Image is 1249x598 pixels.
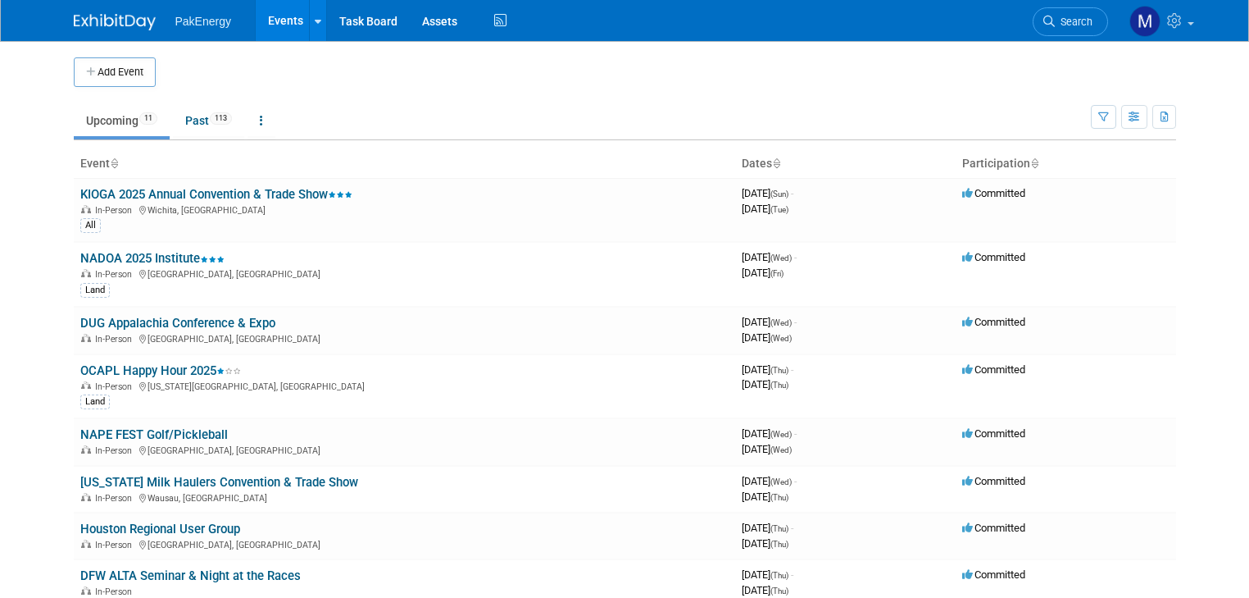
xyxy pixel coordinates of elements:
span: 11 [139,112,157,125]
span: Committed [962,568,1025,581]
img: In-Person Event [81,540,91,548]
span: In-Person [95,334,137,345]
img: In-Person Event [81,205,91,213]
img: In-Person Event [81,269,91,277]
img: Mary Walker [1129,6,1160,37]
span: [DATE] [742,427,797,440]
button: Add Event [74,57,156,87]
span: [DATE] [742,251,797,263]
span: [DATE] [742,568,793,581]
span: [DATE] [742,363,793,376]
span: [DATE] [742,522,793,534]
span: [DATE] [742,316,797,328]
span: (Thu) [770,381,788,390]
div: [GEOGRAPHIC_DATA], [GEOGRAPHIC_DATA] [80,331,729,345]
div: Wichita, [GEOGRAPHIC_DATA] [80,203,729,216]
a: KIOGA 2025 Annual Convention & Trade Show [80,187,352,202]
div: Wausau, [GEOGRAPHIC_DATA] [80,491,729,504]
span: - [794,316,797,328]
span: In-Person [95,205,137,216]
span: PakEnergy [175,15,231,28]
a: DUG Appalachia Conference & Expo [80,316,275,331]
span: [DATE] [742,537,788,550]
div: [GEOGRAPHIC_DATA], [GEOGRAPHIC_DATA] [80,443,729,456]
a: OCAPL Happy Hour 2025 [80,363,241,378]
a: Sort by Start Date [772,157,780,170]
span: Search [1055,16,1092,28]
span: (Thu) [770,366,788,375]
span: In-Person [95,445,137,456]
span: (Wed) [770,334,792,343]
span: - [794,427,797,440]
img: ExhibitDay [74,14,156,30]
a: DFW ALTA Seminar & Night at the Races [80,568,301,583]
span: (Thu) [770,524,788,533]
span: [DATE] [742,187,793,199]
a: Search [1033,7,1108,36]
a: [US_STATE] Milk Haulers Convention & Trade Show [80,475,358,490]
span: Committed [962,251,1025,263]
a: Sort by Event Name [110,157,118,170]
span: (Wed) [770,253,792,262]
span: [DATE] [742,267,783,279]
span: (Sun) [770,189,788,199]
span: Committed [962,187,1025,199]
a: NADOA 2025 Institute [80,251,225,266]
span: (Wed) [770,477,792,486]
span: (Fri) [770,269,783,278]
img: In-Person Event [81,587,91,595]
span: [DATE] [742,331,792,344]
a: Houston Regional User Group [80,522,240,536]
span: - [791,522,793,534]
span: [DATE] [742,475,797,487]
span: (Tue) [770,205,788,214]
th: Dates [735,150,956,178]
span: - [791,568,793,581]
div: [US_STATE][GEOGRAPHIC_DATA], [GEOGRAPHIC_DATA] [80,379,729,392]
a: Past113 [173,105,244,136]
span: - [794,251,797,263]
div: All [80,218,101,233]
span: Committed [962,316,1025,328]
img: In-Person Event [81,334,91,342]
span: - [791,363,793,376]
span: In-Person [95,381,137,392]
span: Committed [962,363,1025,376]
span: (Thu) [770,493,788,502]
span: - [794,475,797,487]
span: In-Person [95,587,137,597]
span: In-Person [95,269,137,280]
div: [GEOGRAPHIC_DATA], [GEOGRAPHIC_DATA] [80,537,729,550]
span: [DATE] [742,378,788,390]
div: [GEOGRAPHIC_DATA], [GEOGRAPHIC_DATA] [80,267,729,280]
span: (Thu) [770,587,788,596]
span: Committed [962,427,1025,440]
span: (Wed) [770,430,792,439]
span: 113 [210,112,232,125]
span: [DATE] [742,584,788,596]
a: NAPE FEST Golf/Pickleball [80,427,228,442]
a: Upcoming11 [74,105,170,136]
span: - [791,187,793,199]
span: In-Person [95,493,137,504]
span: Committed [962,522,1025,534]
th: Event [74,150,735,178]
img: In-Person Event [81,381,91,390]
span: [DATE] [742,443,792,455]
div: Land [80,283,110,298]
span: (Wed) [770,318,792,327]
img: In-Person Event [81,493,91,501]
div: Land [80,395,110,409]
span: In-Person [95,540,137,550]
th: Participation [956,150,1176,178]
span: (Wed) [770,445,792,454]
span: [DATE] [742,203,788,215]
span: [DATE] [742,491,788,503]
span: (Thu) [770,571,788,580]
a: Sort by Participation Type [1030,157,1038,170]
span: Committed [962,475,1025,487]
img: In-Person Event [81,445,91,454]
span: (Thu) [770,540,788,549]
